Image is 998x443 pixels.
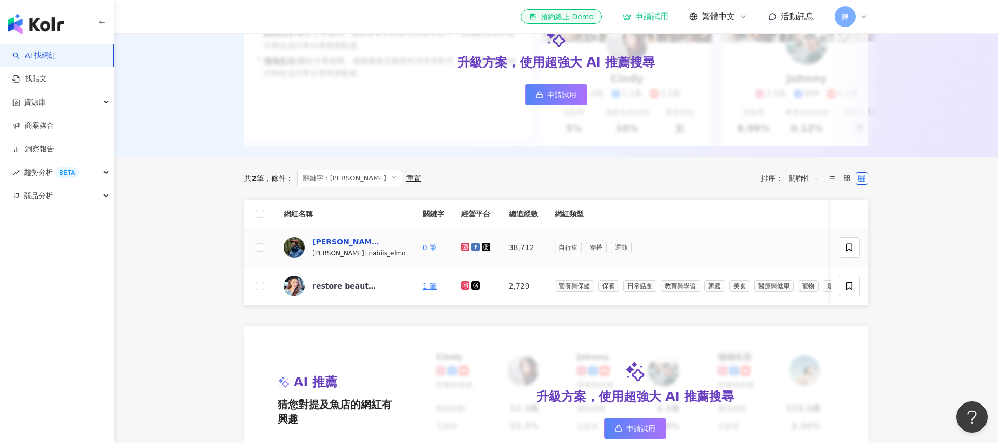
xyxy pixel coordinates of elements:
a: 申請試用 [623,11,668,22]
th: 網紅類型 [546,200,856,228]
th: 網紅名稱 [275,200,414,228]
div: 排序： [761,170,825,187]
span: 日常話題 [623,280,656,292]
th: 總追蹤數 [501,200,546,228]
span: 自行車 [555,242,582,253]
span: 保養 [598,280,619,292]
th: 關鍵字 [414,200,453,228]
span: 家庭 [704,280,725,292]
td: 38,712 [501,228,546,267]
span: 穿搭 [586,242,607,253]
a: 1 筆 [423,282,437,290]
div: 預約線上 Demo [529,11,594,22]
span: 資源庫 [24,90,46,114]
td: 2,729 [501,267,546,305]
span: 美食 [729,280,750,292]
div: 重置 [406,174,421,183]
span: 關鍵字：[PERSON_NAME] [297,170,402,187]
span: [PERSON_NAME] [312,250,364,257]
span: 條件 ： [264,174,293,183]
div: BETA [55,167,79,178]
span: 活動訊息 [781,11,814,21]
a: 0 筆 [423,243,437,252]
span: 2 [252,174,257,183]
div: 升級方案，使用超強大 AI 推薦搜尋 [536,388,734,406]
img: logo [8,14,64,34]
img: KOL Avatar [284,276,305,296]
span: AI 推薦 [294,374,337,392]
span: 申請試用 [626,424,655,433]
span: 競品分析 [24,184,53,207]
th: 經營平台 [453,200,501,228]
span: 猜您對提及魚店的網紅有興趣 [278,397,398,426]
div: [PERSON_NAME] [312,237,380,247]
a: 申請試用 [604,418,666,439]
span: | [364,249,369,257]
span: 醫療與健康 [754,280,794,292]
a: 洞察報告 [12,144,54,154]
div: 升級方案，使用超強大 AI 推薦搜尋 [457,54,655,72]
a: searchAI 找網紅 [12,50,56,61]
a: 找貼文 [12,74,47,84]
span: 趨勢分析 [24,161,79,184]
a: 商案媒合 [12,121,54,131]
span: 營養與保健 [555,280,594,292]
iframe: Help Scout Beacon - Open [956,401,988,433]
span: nabiis_elmo [369,250,405,257]
span: 教育與學習 [661,280,700,292]
span: 關聯性 [789,170,820,187]
div: 共 筆 [244,174,264,183]
span: rise [12,169,20,176]
span: 陳 [842,11,849,22]
a: 預約線上 Demo [521,9,602,24]
span: 運動 [823,280,844,292]
a: KOL Avatar[PERSON_NAME][PERSON_NAME]|nabiis_elmo [284,237,406,258]
img: KOL Avatar [284,237,305,258]
div: restore beauty _ GRACE l 韓式肌膚管理 I 科技育髮 l [312,281,380,291]
span: 申請試用 [547,90,576,99]
span: 繁體中文 [702,11,735,22]
span: 運動 [611,242,632,253]
a: 申請試用 [525,84,587,105]
span: 寵物 [798,280,819,292]
a: KOL Avatarrestore beauty _ GRACE l 韓式肌膚管理 I 科技育髮 l [284,276,406,296]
